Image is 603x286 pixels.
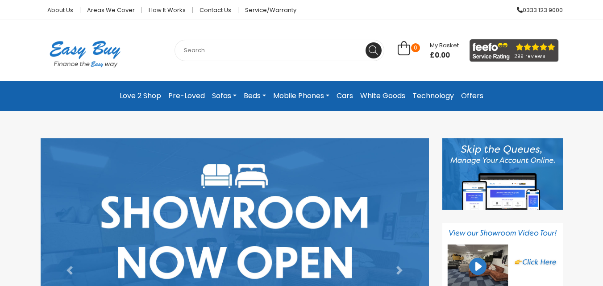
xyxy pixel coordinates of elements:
span: £0.00 [430,51,459,60]
img: Easy Buy [41,29,129,79]
img: feefo_logo [470,39,559,62]
a: Beds [240,88,270,104]
a: Service/Warranty [238,7,296,13]
a: Sofas [208,88,240,104]
span: My Basket [430,41,459,50]
a: Offers [457,88,487,104]
input: Search [175,40,384,61]
a: Pre-Loved [165,88,208,104]
span: 0 [411,43,420,52]
a: 0333 123 9000 [510,7,563,13]
a: How it works [142,7,193,13]
a: White Goods [357,88,409,104]
a: Mobile Phones [270,88,333,104]
a: Technology [409,88,457,104]
a: 0 My Basket £0.00 [398,46,459,56]
a: Cars [333,88,357,104]
img: Discover our App [442,138,563,210]
a: Contact Us [193,7,238,13]
a: About Us [41,7,80,13]
a: Areas we cover [80,7,142,13]
a: Love 2 Shop [116,88,165,104]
